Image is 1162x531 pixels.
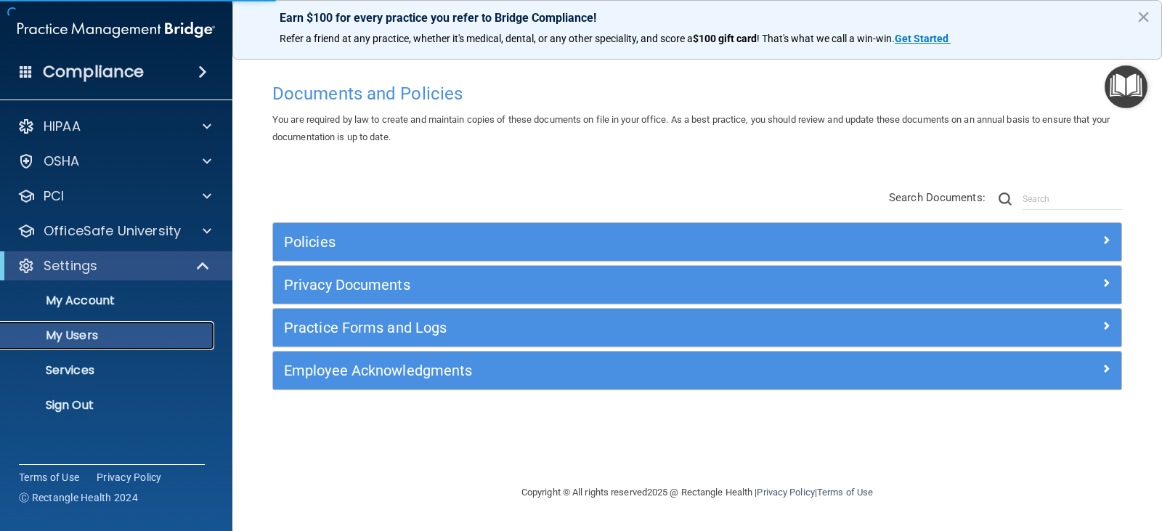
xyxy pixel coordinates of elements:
[44,118,81,135] p: HIPAA
[895,33,948,44] strong: Get Started
[757,33,895,44] span: ! That's what we call a win-win.
[284,362,898,378] h5: Employee Acknowledgments
[17,15,215,44] img: PMB logo
[889,191,986,204] span: Search Documents:
[999,192,1012,206] img: ic-search.3b580494.png
[284,359,1110,382] a: Employee Acknowledgments
[44,257,97,275] p: Settings
[284,273,1110,296] a: Privacy Documents
[17,118,211,135] a: HIPAA
[284,230,1110,254] a: Policies
[17,222,211,240] a: OfficeSafe University
[17,153,211,170] a: OSHA
[817,487,873,498] a: Terms of Use
[693,33,757,44] strong: $100 gift card
[272,114,1110,142] span: You are required by law to create and maintain copies of these documents on file in your office. ...
[19,470,79,485] a: Terms of Use
[9,363,208,378] p: Services
[280,33,693,44] span: Refer a friend at any practice, whether it's medical, dental, or any other speciality, and score a
[284,316,1110,339] a: Practice Forms and Logs
[280,11,1115,25] p: Earn $100 for every practice you refer to Bridge Compliance!
[19,490,138,505] span: Ⓒ Rectangle Health 2024
[432,469,962,516] div: Copyright © All rights reserved 2025 @ Rectangle Health | |
[284,234,898,250] h5: Policies
[272,84,1122,103] h4: Documents and Policies
[9,293,208,308] p: My Account
[17,257,211,275] a: Settings
[1137,5,1150,28] button: Close
[895,33,951,44] a: Get Started
[1105,65,1147,108] button: Open Resource Center
[44,187,64,205] p: PCI
[97,470,162,485] a: Privacy Policy
[284,277,898,293] h5: Privacy Documents
[284,320,898,336] h5: Practice Forms and Logs
[1023,188,1122,210] input: Search
[43,62,144,82] h4: Compliance
[9,328,208,343] p: My Users
[44,153,80,170] p: OSHA
[757,487,814,498] a: Privacy Policy
[17,187,211,205] a: PCI
[44,222,181,240] p: OfficeSafe University
[9,398,208,413] p: Sign Out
